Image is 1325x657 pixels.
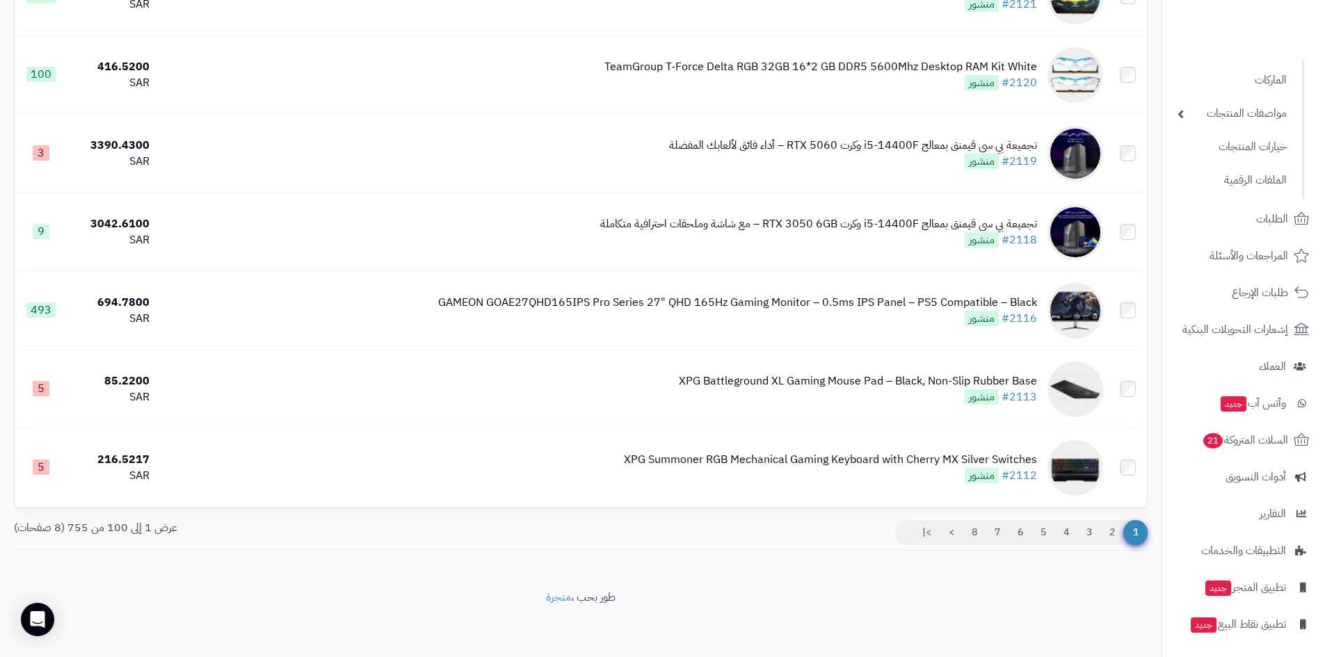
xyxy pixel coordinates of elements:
div: XPG Battleground XL Gaming Mouse Pad – Black, Non-Slip Rubber Base [679,373,1037,389]
div: TeamGroup T-Force Delta RGB 32GB 16*2 GB DDR5 5600Mhz Desktop RAM Kit White [604,59,1037,75]
span: 21 [1203,433,1223,448]
div: 3390.4300 [74,138,150,154]
a: مواصفات المنتجات [1171,99,1294,129]
img: تجميعة بي سي قيمنق بمعالج i5-14400F وكرت RTX 3050 6GB – مع شاشة وملحقات احترافية متكاملة [1047,204,1103,260]
span: جديد [1191,617,1216,633]
a: أدوات التسويق [1171,460,1317,494]
a: تطبيق نقاط البيعجديد [1171,608,1317,641]
a: الملفات الرقمية [1171,165,1294,195]
span: تطبيق نقاط البيع [1189,615,1286,634]
span: طلبات الإرجاع [1232,283,1288,302]
img: XPG Battleground XL Gaming Mouse Pad – Black, Non-Slip Rubber Base [1047,362,1103,417]
span: منشور [965,232,999,248]
a: تطبيق المتجرجديد [1171,571,1317,604]
a: السلات المتروكة21 [1171,423,1317,457]
a: العملاء [1171,350,1317,383]
a: إشعارات التحويلات البنكية [1171,313,1317,346]
a: #2116 [1002,310,1037,327]
a: 8 [963,520,986,545]
a: 5 [1031,520,1055,545]
a: #2113 [1002,389,1037,405]
img: TeamGroup T-Force Delta RGB 32GB 16*2 GB DDR5 5600Mhz Desktop RAM Kit White [1047,47,1103,103]
span: جديد [1221,396,1246,412]
span: 5 [33,381,49,396]
span: 493 [26,302,56,318]
img: XPG Summoner RGB Mechanical Gaming Keyboard with Cherry MX Silver Switches [1047,440,1103,496]
div: 216.5217 [74,452,150,468]
span: الطلبات [1256,209,1288,229]
a: 3 [1077,520,1101,545]
span: التقارير [1260,504,1286,524]
a: متجرة [546,589,571,606]
span: منشور [965,389,999,405]
div: SAR [74,232,150,248]
div: SAR [74,154,150,170]
div: 694.7800 [74,295,150,311]
a: 2 [1100,520,1124,545]
a: المراجعات والأسئلة [1171,239,1317,273]
span: 3 [33,145,49,161]
div: SAR [74,389,150,405]
span: إشعارات التحويلات البنكية [1182,320,1288,339]
span: جديد [1205,581,1231,596]
a: 4 [1054,520,1078,545]
a: >| [913,520,940,545]
span: المراجعات والأسئلة [1210,246,1288,266]
div: Open Intercom Messenger [21,603,54,636]
span: منشور [965,154,999,169]
div: 3042.6100 [74,216,150,232]
a: #2112 [1002,467,1037,484]
span: منشور [965,468,999,483]
a: الماركات [1171,65,1294,95]
span: 100 [26,67,56,82]
a: الطلبات [1171,202,1317,236]
a: #2118 [1002,232,1037,248]
a: التطبيقات والخدمات [1171,534,1317,567]
div: SAR [74,311,150,327]
span: السلات المتروكة [1202,430,1288,450]
div: عرض 1 إلى 100 من 755 (8 صفحات) [3,520,581,536]
a: خيارات المنتجات [1171,132,1294,162]
a: وآتس آبجديد [1171,387,1317,420]
div: XPG Summoner RGB Mechanical Gaming Keyboard with Cherry MX Silver Switches [624,452,1037,468]
a: > [940,520,963,545]
a: #2120 [1002,74,1037,91]
span: وآتس آب [1219,394,1286,413]
span: 1 [1123,520,1148,545]
img: GAMEON GOAE27QHD165IPS Pro Series 27" QHD 165Hz Gaming Monitor – 0.5ms IPS Panel – PS5 Compatible... [1047,283,1103,339]
span: 5 [33,460,49,475]
span: 9 [33,224,49,239]
img: تجميعة بي سي قيمنق بمعالج i5-14400F وكرت RTX 5060 – أداء فائق لألعابك المفضلة [1047,126,1103,181]
a: #2119 [1002,153,1037,170]
span: منشور [965,311,999,326]
div: تجميعة بي سي قيمنق بمعالج i5-14400F وكرت RTX 5060 – أداء فائق لألعابك المفضلة [669,138,1037,154]
div: SAR [74,75,150,91]
span: منشور [965,75,999,90]
a: 7 [986,520,1009,545]
div: 416.5200 [74,59,150,75]
div: GAMEON GOAE27QHD165IPS Pro Series 27" QHD 165Hz Gaming Monitor – 0.5ms IPS Panel – PS5 Compatible... [438,295,1037,311]
a: التقارير [1171,497,1317,530]
span: أدوات التسويق [1226,467,1286,487]
a: 6 [1009,520,1032,545]
div: تجميعة بي سي قيمنق بمعالج i5-14400F وكرت RTX 3050 6GB – مع شاشة وملحقات احترافية متكاملة [600,216,1037,232]
img: logo-2.png [1230,37,1312,66]
span: العملاء [1259,357,1286,376]
div: SAR [74,468,150,484]
span: تطبيق المتجر [1204,578,1286,597]
div: 85.2200 [74,373,150,389]
span: التطبيقات والخدمات [1201,541,1286,560]
a: طلبات الإرجاع [1171,276,1317,309]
